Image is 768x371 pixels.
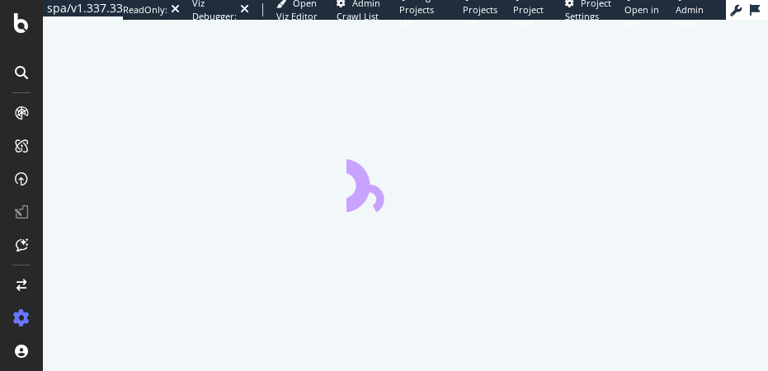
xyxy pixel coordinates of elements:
div: animation [346,153,465,212]
span: Project Page [513,3,544,29]
span: Projects List [463,3,497,29]
span: Admin Page [676,3,704,29]
span: Open in dev [624,3,659,29]
div: ReadOnly: [123,3,167,16]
